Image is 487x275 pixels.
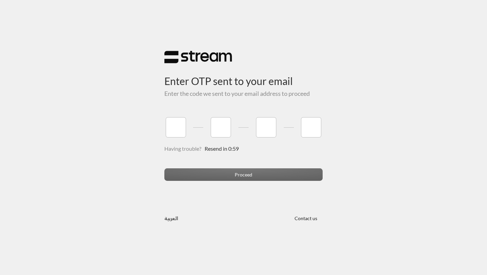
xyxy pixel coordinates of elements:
[205,145,239,152] span: Resend in 0:59
[164,145,201,152] span: Having trouble?
[289,215,323,221] a: Contact us
[289,212,323,224] button: Contact us
[164,64,323,87] h3: Enter OTP sent to your email
[164,212,178,224] a: العربية
[164,90,323,98] h5: Enter the code we sent to your email address to proceed
[164,50,232,64] img: Stream Logo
